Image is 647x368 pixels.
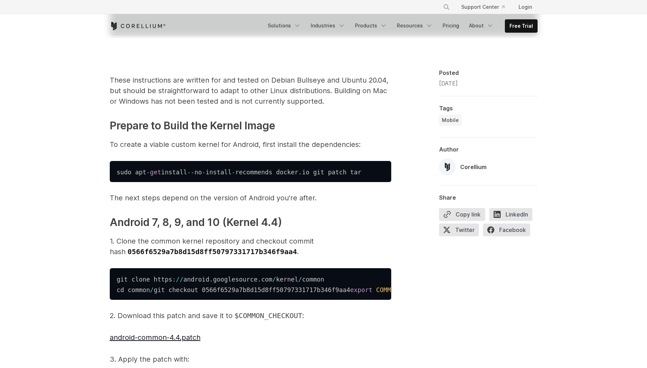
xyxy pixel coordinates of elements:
div: Navigation Menu [434,1,538,13]
span: Mobile [442,117,459,124]
span: [DATE] [439,80,458,87]
div: Share [439,194,538,201]
code: $COMMON_CHECKOUT [235,311,303,320]
a: Free Trial [505,20,537,32]
span: Facebook [483,224,530,236]
span: LinkedIn [489,208,532,221]
a: LinkedIn [489,208,537,224]
a: About [465,19,498,32]
span: / [272,276,276,283]
span: / [180,276,184,283]
span: / [150,286,154,293]
span: COMMON_CHECKOUT [376,286,432,293]
button: Copy link [439,208,485,221]
span: . [298,168,302,175]
div: Corellium [460,163,487,171]
span: - [202,168,206,175]
code: 0566f6529a7b8d15d8ff50797331717b346f9aa4 [128,247,297,256]
p: 3. Apply the patch with: [110,354,391,364]
span: export [350,286,372,293]
span: . [209,276,213,283]
span: -- [187,168,195,175]
code: git clone https android googlesource com kernel common cd common git checkout 0566f6529a7b8d15d8f... [117,276,480,293]
p: To create a viable custom kernel for Android, first install the dependencies: [110,139,391,150]
a: Corellium Home [110,22,166,30]
span: : [172,276,176,283]
a: Solutions [264,19,305,32]
p: The next steps depend on the version of Android you're after. [110,193,391,203]
a: Twitter [439,224,483,239]
div: Posted [439,69,538,76]
h3: Prepare to Build the Kernel Image [110,118,391,134]
a: Login [513,1,538,13]
a: Support Center [456,1,510,13]
div: Navigation Menu [264,19,538,33]
span: / [176,276,180,283]
span: . [258,276,261,283]
a: Pricing [438,19,463,32]
a: Industries [306,19,349,32]
img: Corellium [439,159,456,175]
p: 1. Clone the common kernel repository and checkout commit hash . [110,236,391,257]
code: sudo apt install no install recommends docker io git patch tar [117,168,361,175]
a: Mobile [439,115,462,126]
span: / [298,276,302,283]
p: These instructions are written for and tested on Debian Bullseye and Ubuntu 20.04, but should be ... [110,75,391,106]
span: Twitter [439,224,479,236]
div: Tags [439,105,538,112]
div: Author [439,146,538,153]
a: android-common-4.4.patch [110,333,201,342]
p: 2. Download this patch and save it to : [110,310,391,321]
a: Facebook [483,224,534,239]
a: Products [351,19,391,32]
span: - [231,168,235,175]
button: Search [440,1,453,13]
span: get [150,168,161,175]
h3: Android 7, 8, 9, and 10 (Kernel 4.4) [110,214,391,230]
span: - [146,168,150,175]
a: Resources [393,19,437,32]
